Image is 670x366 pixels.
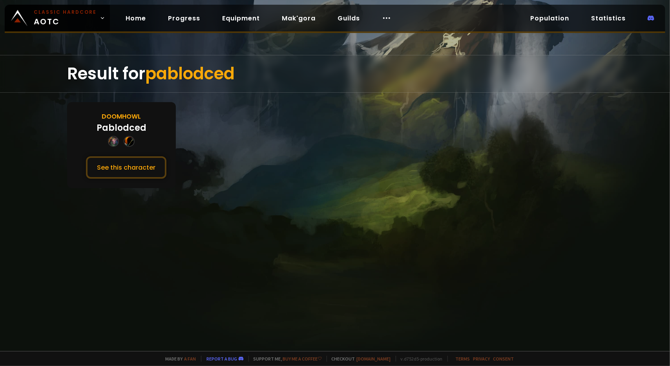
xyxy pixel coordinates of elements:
[585,10,632,26] a: Statistics
[34,9,97,16] small: Classic Hardcore
[67,55,603,92] div: Result for
[5,5,110,31] a: Classic HardcoreAOTC
[97,121,146,134] div: Pablodced
[493,356,514,362] a: Consent
[102,112,141,121] div: Doomhowl
[396,356,443,362] span: v. d752d5 - production
[248,356,322,362] span: Support me,
[184,356,196,362] a: a fan
[34,9,97,27] span: AOTC
[357,356,391,362] a: [DOMAIN_NAME]
[283,356,322,362] a: Buy me a coffee
[161,356,196,362] span: Made by
[162,10,206,26] a: Progress
[331,10,366,26] a: Guilds
[207,356,237,362] a: Report a bug
[119,10,152,26] a: Home
[524,10,575,26] a: Population
[456,356,470,362] a: Terms
[327,356,391,362] span: Checkout
[276,10,322,26] a: Mak'gora
[145,62,235,85] span: pablodced
[473,356,490,362] a: Privacy
[216,10,266,26] a: Equipment
[86,156,166,179] button: See this character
